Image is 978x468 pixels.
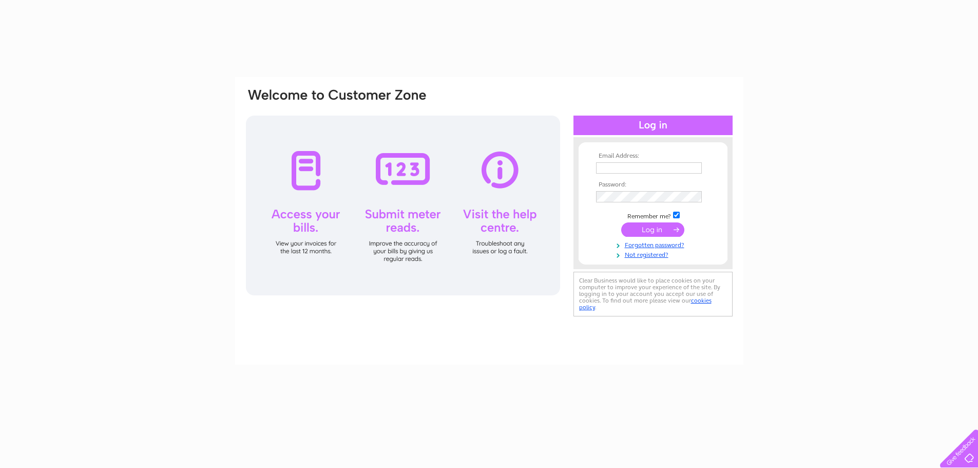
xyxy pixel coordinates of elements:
a: Not registered? [596,249,713,259]
a: Forgotten password? [596,239,713,249]
a: cookies policy [579,297,712,311]
td: Remember me? [593,210,713,220]
th: Password: [593,181,713,189]
input: Submit [621,222,684,237]
th: Email Address: [593,153,713,160]
div: Clear Business would like to place cookies on your computer to improve your experience of the sit... [573,272,733,316]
